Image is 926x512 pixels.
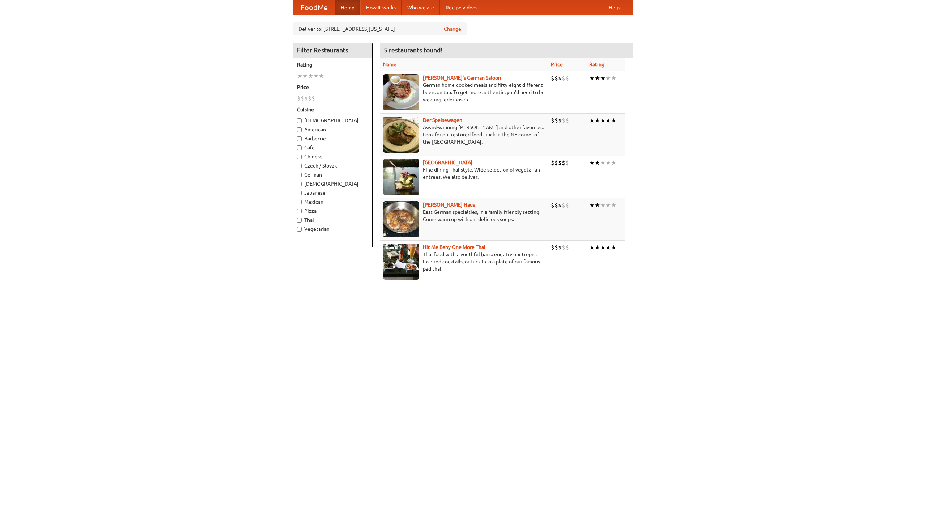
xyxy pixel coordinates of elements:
input: [DEMOGRAPHIC_DATA] [297,118,302,123]
li: ★ [611,244,616,251]
label: Cafe [297,144,369,151]
a: Name [383,62,396,67]
img: esthers.jpg [383,74,419,110]
p: Fine dining Thai-style. Wide selection of vegetarian entrées. We also deliver. [383,166,545,181]
li: ★ [611,201,616,209]
li: ★ [606,244,611,251]
li: ★ [600,159,606,167]
li: ★ [611,74,616,82]
li: $ [555,244,558,251]
label: Barbecue [297,135,369,142]
li: $ [551,201,555,209]
li: $ [562,159,565,167]
a: Hit Me Baby One More Thai [423,244,485,250]
a: [PERSON_NAME] Haus [423,202,475,208]
input: Mexican [297,200,302,204]
input: [DEMOGRAPHIC_DATA] [297,182,302,186]
li: $ [304,94,308,102]
a: Help [603,0,625,15]
li: ★ [589,74,595,82]
li: ★ [595,117,600,124]
li: $ [562,244,565,251]
li: $ [308,94,311,102]
li: ★ [313,72,319,80]
h5: Rating [297,61,369,68]
li: ★ [600,201,606,209]
li: ★ [308,72,313,80]
li: $ [551,244,555,251]
ng-pluralize: 5 restaurants found! [384,47,442,54]
li: $ [558,74,562,82]
li: ★ [606,159,611,167]
p: German home-cooked meals and fifty-eight different beers on tap. To get more authentic, you'd nee... [383,81,545,103]
li: ★ [611,159,616,167]
input: American [297,127,302,132]
li: $ [562,117,565,124]
img: speisewagen.jpg [383,117,419,153]
input: Thai [297,218,302,223]
label: [DEMOGRAPHIC_DATA] [297,117,369,124]
label: Czech / Slovak [297,162,369,169]
li: $ [301,94,304,102]
label: Thai [297,216,369,224]
a: Rating [589,62,604,67]
input: Cafe [297,145,302,150]
li: $ [558,117,562,124]
li: $ [558,244,562,251]
a: Change [444,25,461,33]
p: Award-winning [PERSON_NAME] and other favorites. Look for our restored food truck in the NE corne... [383,124,545,145]
li: $ [562,201,565,209]
li: $ [297,94,301,102]
li: ★ [595,201,600,209]
a: How it works [360,0,402,15]
li: $ [562,74,565,82]
input: German [297,173,302,177]
label: Pizza [297,207,369,215]
b: [GEOGRAPHIC_DATA] [423,160,472,165]
li: ★ [606,201,611,209]
label: [DEMOGRAPHIC_DATA] [297,180,369,187]
input: Pizza [297,209,302,213]
li: $ [565,74,569,82]
li: ★ [589,159,595,167]
label: Japanese [297,189,369,196]
li: $ [551,117,555,124]
label: Mexican [297,198,369,206]
li: $ [551,159,555,167]
li: $ [555,74,558,82]
li: $ [565,117,569,124]
a: Der Speisewagen [423,117,462,123]
h5: Cuisine [297,106,369,113]
li: ★ [319,72,324,80]
b: [PERSON_NAME]'s German Saloon [423,75,501,81]
a: FoodMe [293,0,335,15]
li: ★ [595,244,600,251]
a: Who we are [402,0,440,15]
li: $ [551,74,555,82]
img: kohlhaus.jpg [383,201,419,237]
li: ★ [600,74,606,82]
li: ★ [302,72,308,80]
a: Recipe videos [440,0,483,15]
li: $ [555,159,558,167]
img: babythai.jpg [383,244,419,280]
li: $ [555,117,558,124]
img: satay.jpg [383,159,419,195]
li: ★ [589,117,595,124]
li: $ [558,201,562,209]
li: $ [311,94,315,102]
li: ★ [600,244,606,251]
a: Price [551,62,563,67]
h5: Price [297,84,369,91]
li: $ [558,159,562,167]
input: Chinese [297,155,302,159]
li: $ [565,201,569,209]
li: ★ [595,159,600,167]
p: Thai food with a youthful bar scene. Try our tropical inspired cocktails, or tuck into a plate of... [383,251,545,272]
input: Czech / Slovak [297,164,302,168]
input: Japanese [297,191,302,195]
label: Vegetarian [297,225,369,233]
